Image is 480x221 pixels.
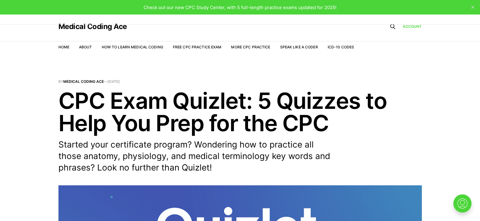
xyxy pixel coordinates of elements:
[403,24,422,29] a: Account
[102,45,163,49] a: How to Learn Medical Coding
[63,79,104,84] a: Medical Coding Ace
[448,191,480,221] iframe: portal-trigger
[468,2,478,12] button: close
[280,45,318,49] a: Speak Like a Coder
[58,89,422,134] h1: CPC Exam Quizlet: 5 Quizzes to Help You Prep for the CPC
[58,139,337,173] p: Started your certificate program? Wondering how to practice all those anatomy, physiology, and me...
[58,80,422,83] span: By —
[79,45,92,49] a: About
[231,45,270,49] a: More CPC Practice
[173,45,222,49] a: Free CPC Practice Exam
[108,79,120,84] time: [DATE]
[58,23,127,30] a: Medical Coding Ace
[58,45,69,49] a: Home
[328,45,354,49] a: ICD-10 Codes
[144,5,336,10] span: Check out our new CPC Study Center, with 5 full-length practice exams updated for 2025!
